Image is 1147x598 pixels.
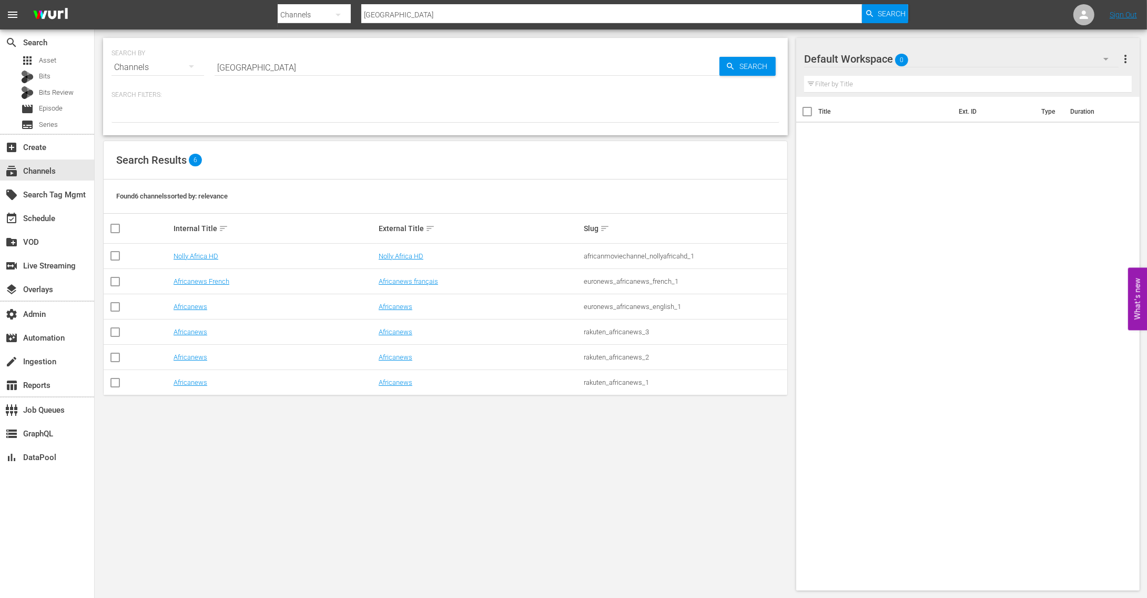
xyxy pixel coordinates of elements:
span: Automation [5,332,18,344]
span: Reports [5,379,18,392]
a: Africanews French [174,277,229,285]
span: Live Streaming [5,260,18,272]
div: rakuten_africanews_2 [584,353,786,361]
span: Episode [39,103,63,114]
span: Ingestion [5,355,18,368]
div: Channels [111,53,204,82]
span: Found 6 channels sorted by: relevance [116,192,228,200]
a: Africanews [379,303,412,311]
span: 6 [189,154,202,166]
span: Episode [21,103,34,115]
a: Africanews [379,353,412,361]
button: Open Feedback Widget [1128,268,1147,331]
a: Africanews français [379,277,438,285]
span: Search [5,36,18,49]
span: Schedule [5,212,18,225]
span: GraphQL [5,427,18,440]
div: Bits Review [21,86,34,99]
span: Job Queues [5,404,18,416]
div: Bits [21,71,34,83]
span: Bits Review [39,87,74,98]
div: rakuten_africanews_3 [584,328,786,336]
span: Search Tag Mgmt [5,188,18,201]
span: sort [425,224,435,233]
span: sort [600,224,610,233]
span: menu [6,8,19,21]
span: Admin [5,308,18,321]
a: Africanews [174,353,207,361]
th: Ext. ID [952,97,1036,126]
span: Series [21,118,34,131]
div: Slug [584,222,786,235]
span: Asset [39,55,56,66]
span: VOD [5,236,18,248]
a: Sign Out [1110,11,1137,19]
div: External Title [379,222,581,235]
th: Title [818,97,952,126]
th: Type [1035,97,1064,126]
button: Search [862,4,908,23]
div: euronews_africanews_english_1 [584,303,786,311]
th: Duration [1064,97,1127,126]
a: Africanews [379,378,412,386]
a: Africanews [174,303,207,311]
span: sort [219,224,228,233]
div: africanmoviechannel_nollyafricahd_1 [584,252,786,260]
div: euronews_africanews_french_1 [584,277,786,285]
span: Series [39,119,58,130]
span: Bits [39,71,50,82]
div: Default Workspace [804,44,1119,74]
span: DataPool [5,451,18,464]
div: rakuten_africanews_1 [584,378,786,386]
span: Overlays [5,283,18,296]
button: Search [719,57,776,76]
a: Africanews [174,328,207,336]
span: Search [735,57,776,76]
a: Nolly Africa HD [174,252,218,260]
span: Search [878,4,906,23]
button: more_vert [1119,46,1132,72]
span: Search Results [116,154,187,166]
p: Search Filters: [111,91,779,99]
a: Africanews [379,328,412,336]
a: Africanews [174,378,207,386]
img: ans4CAIJ8jUAAAAAAAAAAAAAAAAAAAAAAAAgQb4GAAAAAAAAAAAAAAAAAAAAAAAAJMjXAAAAAAAAAAAAAAAAAAAAAAAAgAT5G... [25,3,76,27]
span: Asset [21,54,34,67]
a: Nolly Africa HD [379,252,423,260]
span: Channels [5,165,18,177]
div: Internal Title [174,222,375,235]
span: 0 [895,49,908,71]
span: Create [5,141,18,154]
span: more_vert [1119,53,1132,65]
